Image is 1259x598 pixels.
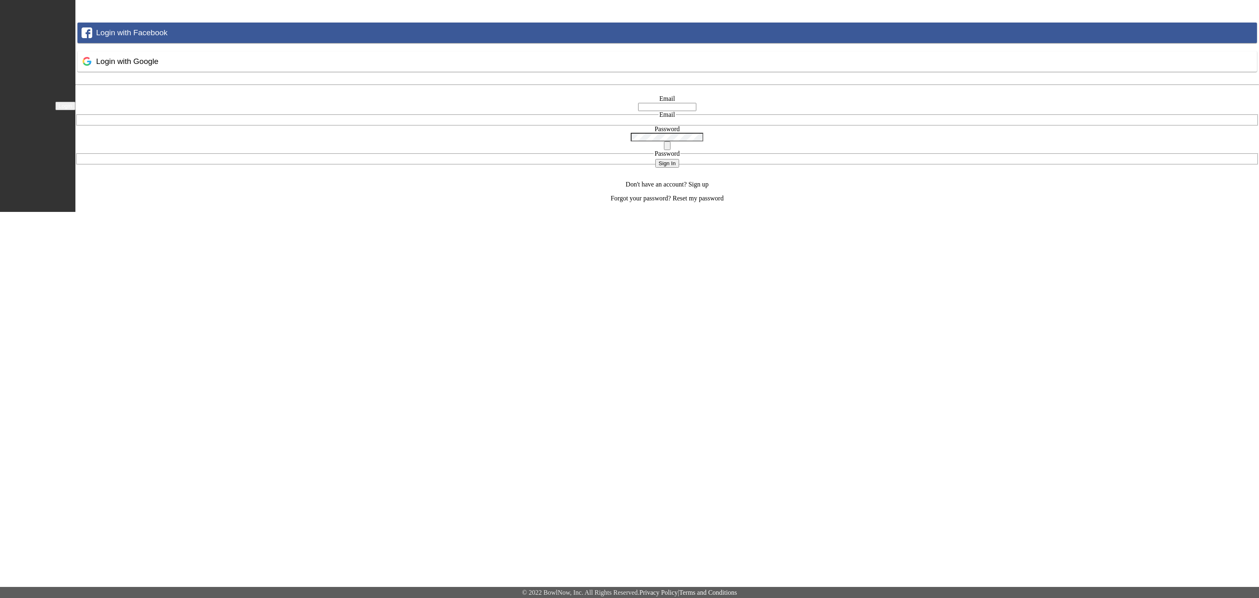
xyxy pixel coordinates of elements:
span: Email [659,111,675,118]
button: Login [55,102,75,110]
span: © 2022 BowlNow, Inc. All Rights Reserved. [522,589,639,596]
img: logo [4,101,49,109]
span: Login with Facebook [96,28,168,37]
span: Login with Google [96,57,159,66]
a: Sign up [689,181,709,188]
p: Don't have an account? [75,181,1259,188]
a: Privacy Policy [639,589,678,596]
span: Password [654,150,679,157]
button: Login with Facebook [77,23,1257,43]
button: Login with Google [77,51,1257,72]
a: Reset my password [673,195,723,202]
label: Email [659,95,675,102]
label: Password [654,125,679,132]
button: toggle password visibility [664,141,670,150]
button: Sign In [655,159,679,168]
a: Terms and Conditions [679,589,737,596]
p: Forgot your password? [75,195,1259,202]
